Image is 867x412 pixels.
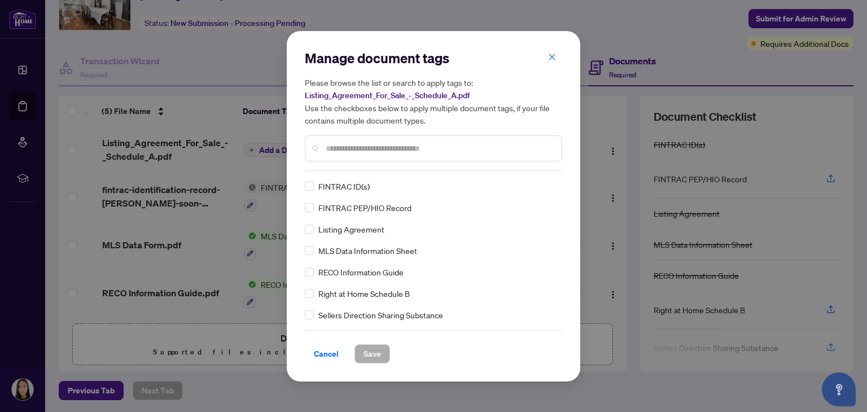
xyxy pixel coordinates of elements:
[318,309,443,321] span: Sellers Direction Sharing Substance
[318,287,410,300] span: Right at Home Schedule B
[822,372,856,406] button: Open asap
[318,244,417,257] span: MLS Data Information Sheet
[305,344,348,363] button: Cancel
[318,201,411,214] span: FINTRAC PEP/HIO Record
[354,344,390,363] button: Save
[318,223,384,235] span: Listing Agreement
[318,180,370,192] span: FINTRAC ID(s)
[305,49,562,67] h2: Manage document tags
[305,90,470,100] span: Listing_Agreement_For_Sale_-_Schedule_A.pdf
[548,53,556,61] span: close
[305,76,562,126] h5: Please browse the list or search to apply tags to: Use the checkboxes below to apply multiple doc...
[314,345,339,363] span: Cancel
[318,266,404,278] span: RECO Information Guide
